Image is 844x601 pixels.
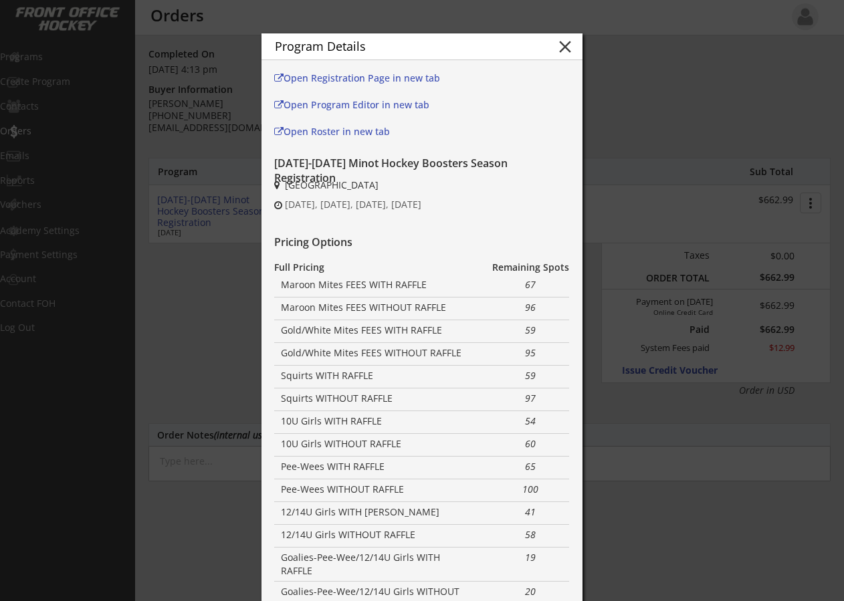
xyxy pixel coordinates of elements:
[491,324,569,337] div: 59
[281,551,465,577] div: Goalies-Pee-Wee/12/14U Girls WITH RAFFLE
[274,156,568,186] div: [DATE]-[DATE] Minot Hockey Boosters Season Registration
[274,261,333,274] div: Full Pricing
[281,301,465,314] div: Maroon Mites FEES WITHOUT RAFFLE
[274,100,451,110] div: Open Program Editor in new tab
[274,235,568,249] div: Pricing Options
[285,178,568,192] div: [GEOGRAPHIC_DATA]
[281,505,465,519] div: 12/14U Girls WITH [PERSON_NAME]
[491,528,569,542] div: 58
[281,528,465,542] div: 12/14U Girls WITHOUT RAFFLE
[274,127,451,136] div: Open Roster in new tab
[491,437,569,451] div: 60
[491,301,569,314] div: 96
[491,346,569,360] div: 95
[491,505,569,519] div: 41
[491,278,569,291] div: 67
[281,437,465,451] div: 10U Girls WITHOUT RAFFLE
[281,392,465,405] div: Squirts WITHOUT RAFFLE
[281,414,465,428] div: 10U Girls WITH RAFFLE
[281,324,465,337] div: Gold/White Mites FEES WITH RAFFLE
[281,460,465,473] div: Pee-Wees WITH RAFFLE
[491,392,569,405] div: 97
[555,37,575,57] button: close
[491,369,569,382] div: 59
[491,460,569,473] div: 65
[281,278,465,291] div: Maroon Mites FEES WITH RAFFLE
[275,39,538,54] div: Program Details
[274,74,451,83] div: Open Registration Page in new tab
[491,585,569,598] div: 20
[491,261,569,274] div: Remaining Spots
[491,414,569,428] div: 54
[285,199,569,211] div: [DATE], [DATE], [DATE], [DATE]
[491,551,569,564] div: 19
[281,346,465,360] div: Gold/White Mites FEES WITHOUT RAFFLE
[274,70,451,90] a: Open Registration Page in new tab
[281,483,465,496] div: Pee-Wees WITHOUT RAFFLE
[274,123,451,143] a: Open Roster in new tab
[274,96,451,116] a: Open Program Editor in new tab
[491,483,569,496] div: 100
[281,369,465,382] div: Squirts WITH RAFFLE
